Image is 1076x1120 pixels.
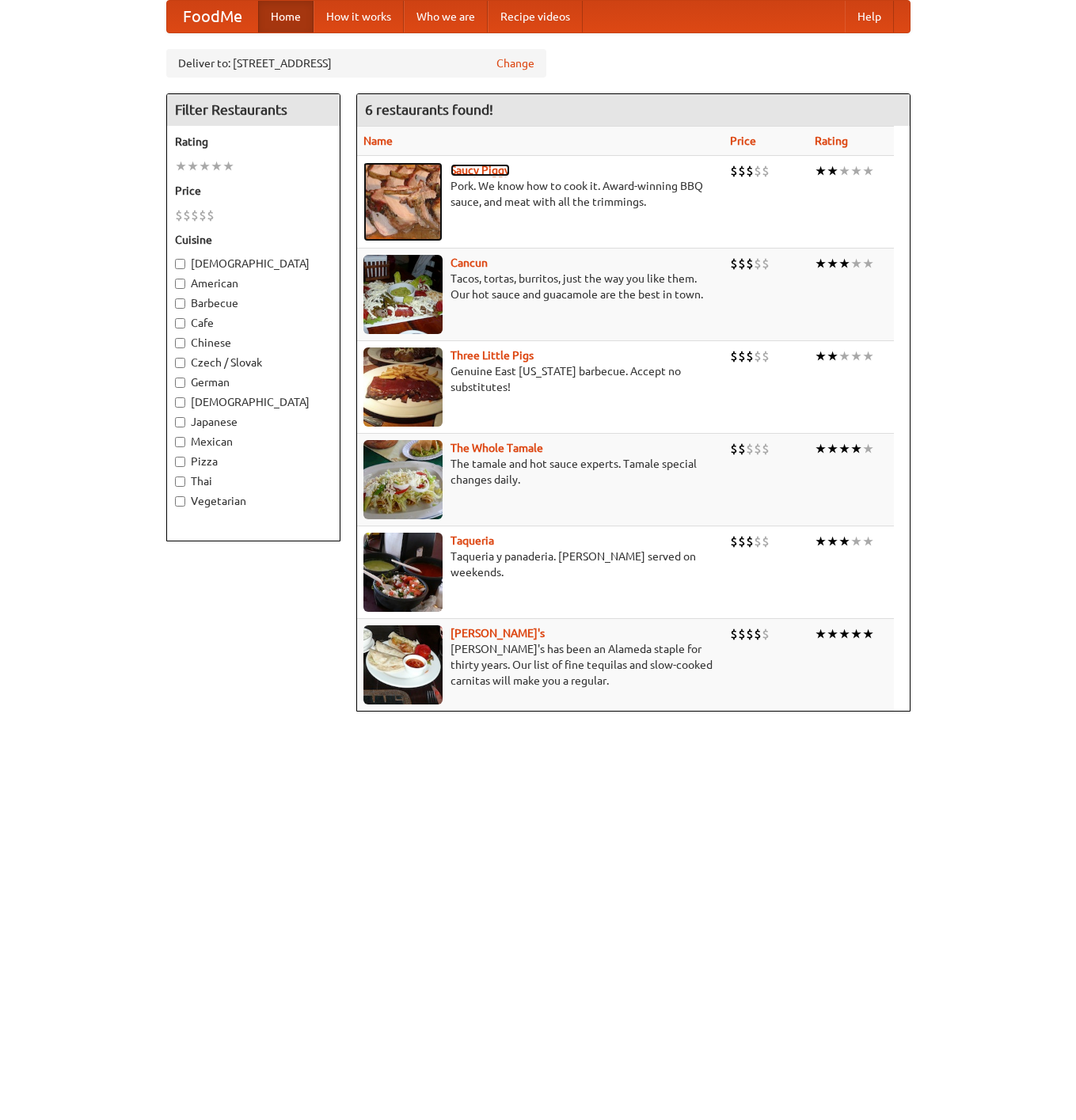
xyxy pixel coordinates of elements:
[862,255,874,272] li: ★
[762,347,770,365] li: $
[762,162,770,180] li: $
[850,440,862,457] li: ★
[363,456,717,488] p: The tamale and hot sauce experts. Tamale special changes daily.
[175,279,185,289] input: American
[167,1,258,32] a: FoodMe
[746,440,754,457] li: $
[827,625,838,643] li: ★
[363,533,443,612] img: taqueria.jpg
[862,533,874,550] li: ★
[850,255,862,272] li: ★
[451,164,510,177] a: Saucy Piggy
[175,183,332,199] h5: Price
[404,1,488,32] a: Who we are
[363,162,443,241] img: saucy.jpg
[222,158,234,175] li: ★
[815,625,827,643] li: ★
[175,295,332,311] label: Barbecue
[845,1,894,32] a: Help
[738,162,746,180] li: $
[738,625,746,643] li: $
[488,1,583,32] a: Recipe videos
[730,625,738,643] li: $
[730,255,738,272] li: $
[827,440,838,457] li: ★
[175,397,185,408] input: [DEMOGRAPHIC_DATA]
[175,338,185,348] input: Chinese
[365,102,493,117] ng-pluralize: 6 restaurants found!
[762,533,770,550] li: $
[451,627,545,640] a: [PERSON_NAME]'s
[838,440,850,457] li: ★
[175,355,332,370] label: Czech / Slovak
[762,255,770,272] li: $
[762,440,770,457] li: $
[363,271,717,302] p: Tacos, tortas, burritos, just the way you like them. Our hot sauce and guacamole are the best in ...
[850,347,862,365] li: ★
[862,347,874,365] li: ★
[730,347,738,365] li: $
[815,135,848,147] a: Rating
[827,533,838,550] li: ★
[754,533,762,550] li: $
[363,625,443,704] img: pedros.jpg
[730,135,756,147] a: Price
[175,378,185,388] input: German
[730,162,738,180] li: $
[815,347,827,365] li: ★
[838,162,850,180] li: ★
[762,625,770,643] li: $
[175,437,185,447] input: Mexican
[183,207,191,224] li: $
[167,94,340,126] h4: Filter Restaurants
[363,347,443,427] img: littlepigs.jpg
[175,394,332,410] label: [DEMOGRAPHIC_DATA]
[838,625,850,643] li: ★
[496,55,534,71] a: Change
[175,454,332,469] label: Pizza
[451,534,494,547] a: Taqueria
[199,207,207,224] li: $
[754,440,762,457] li: $
[211,158,222,175] li: ★
[451,349,534,362] a: Three Little Pigs
[175,158,187,175] li: ★
[363,440,443,519] img: wholetamale.jpg
[738,255,746,272] li: $
[746,625,754,643] li: $
[827,255,838,272] li: ★
[258,1,314,32] a: Home
[850,162,862,180] li: ★
[451,256,488,269] a: Cancun
[451,442,543,454] a: The Whole Tamale
[175,374,332,390] label: German
[838,347,850,365] li: ★
[746,347,754,365] li: $
[363,549,717,580] p: Taqueria y panaderia. [PERSON_NAME] served on weekends.
[850,533,862,550] li: ★
[738,347,746,365] li: $
[754,255,762,272] li: $
[175,457,185,467] input: Pizza
[175,414,332,430] label: Japanese
[827,347,838,365] li: ★
[754,347,762,365] li: $
[838,533,850,550] li: ★
[363,255,443,334] img: cancun.jpg
[166,49,546,78] div: Deliver to: [STREET_ADDRESS]
[175,496,185,507] input: Vegetarian
[815,255,827,272] li: ★
[730,440,738,457] li: $
[862,162,874,180] li: ★
[175,134,332,150] h5: Rating
[191,207,199,224] li: $
[815,162,827,180] li: ★
[815,533,827,550] li: ★
[187,158,199,175] li: ★
[738,533,746,550] li: $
